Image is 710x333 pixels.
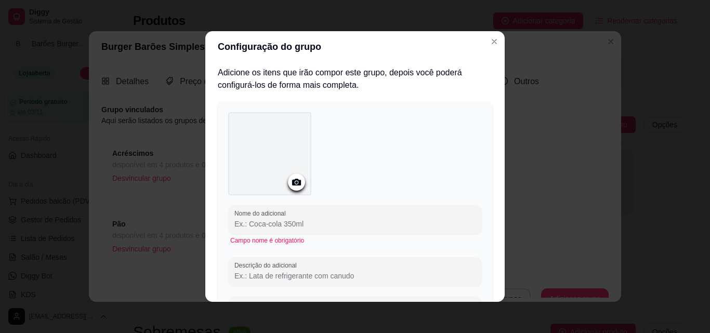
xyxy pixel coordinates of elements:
label: Preço [234,300,254,309]
header: Configuração do grupo [205,31,505,62]
label: Nome do adicional [234,209,289,218]
button: Close [486,33,503,50]
input: Descrição do adicional [234,271,476,281]
input: Nome do adicional [234,219,476,229]
label: Descrição do adicional [234,261,300,270]
div: Campo nome é obrigatório [230,236,480,245]
h2: Adicione os itens que irão compor este grupo, depois você poderá configurá-los de forma mais comp... [218,66,492,91]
